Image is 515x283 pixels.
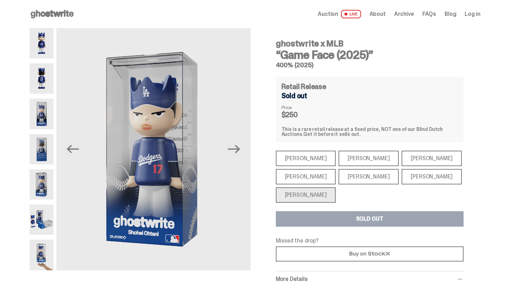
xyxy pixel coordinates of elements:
a: FAQs [422,11,436,17]
img: 06-ghostwrite-mlb-game-face-hero-ohtani-04.png [30,205,54,235]
div: [PERSON_NAME] [402,151,462,166]
div: [PERSON_NAME] [339,169,399,184]
a: Auction LIVE [318,10,361,18]
button: Next [227,141,242,157]
img: 04-ghostwrite-mlb-game-face-hero-ohtani-02.png [30,134,54,164]
button: Previous [65,141,80,157]
a: About [370,11,386,17]
h4: ghostwrite x MLB [276,39,464,48]
a: Log in [465,11,480,17]
h4: Retail Release [281,83,326,90]
button: SOLD OUT [276,211,464,227]
img: 02-ghostwrite-mlb-game-face-hero-ohtani-back.png [30,63,54,94]
div: [PERSON_NAME] [276,187,336,203]
dd: $250 [281,111,317,118]
h5: 400% (2025) [276,62,464,68]
div: This is a rare retail release at a fixed price, NOT one of our Blind Dutch Auctions. [281,127,458,137]
img: 05-ghostwrite-mlb-game-face-hero-ohtani-03.png [56,28,250,270]
div: [PERSON_NAME] [402,169,462,184]
div: Sold out [281,92,458,99]
div: [PERSON_NAME] [339,151,399,166]
span: LIVE [341,10,361,18]
a: Blog [445,11,456,17]
span: Get it before it sells out. [303,131,360,137]
img: 01-ghostwrite-mlb-game-face-hero-ohtani-front.png [30,28,54,58]
img: 05-ghostwrite-mlb-game-face-hero-ohtani-03.png [30,169,54,200]
span: More Details [276,275,308,283]
dt: Price [281,105,317,110]
h3: “Game Face (2025)” [276,49,464,61]
span: Auction [318,11,338,17]
div: SOLD OUT [356,216,383,222]
img: MLB400ScaleImage.2409-ezgif.com-optipng.png [30,240,54,270]
p: Missed the drop? [276,238,464,244]
div: [PERSON_NAME] [276,169,336,184]
img: 03-ghostwrite-mlb-game-face-hero-ohtani-01.png [30,99,54,129]
div: [PERSON_NAME] [276,151,336,166]
a: Archive [394,11,414,17]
